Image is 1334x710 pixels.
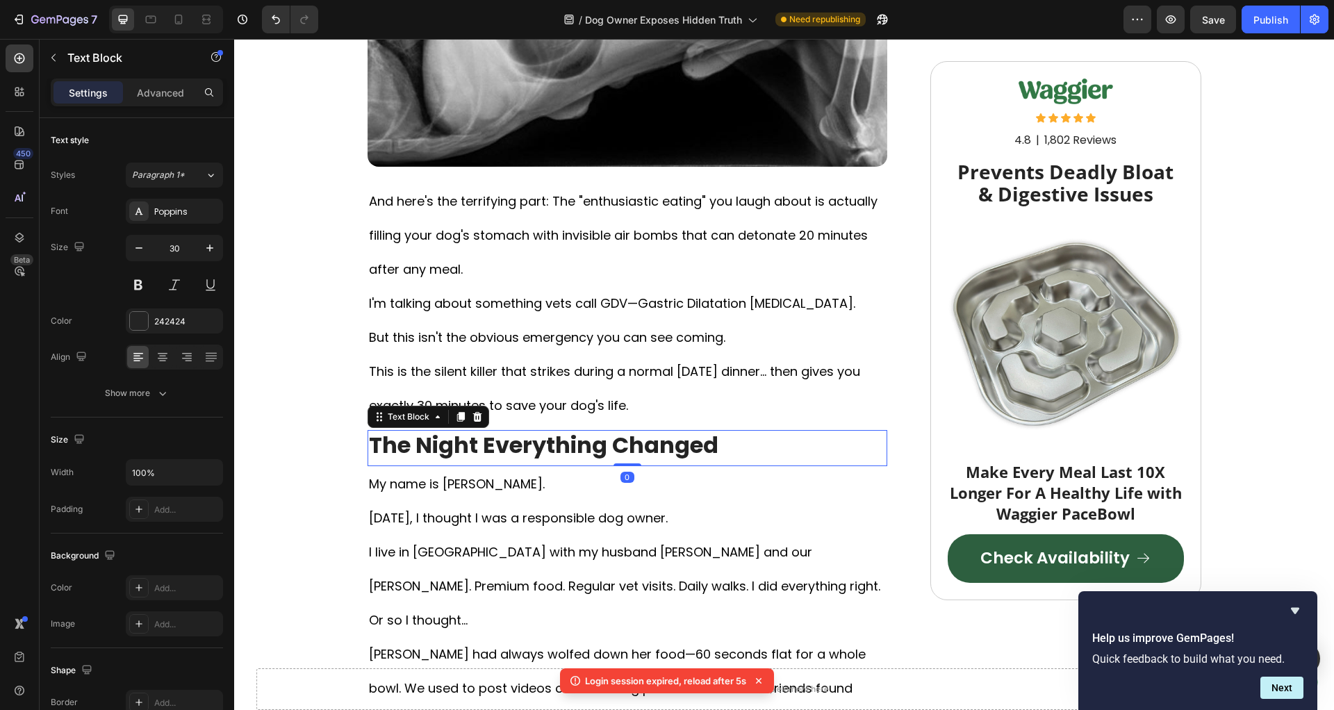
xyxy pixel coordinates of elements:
div: Color [51,581,72,594]
p: ⁠⁠⁠⁠⁠⁠⁠ [715,423,948,486]
div: Shape [51,661,95,680]
div: Size [51,431,88,449]
img: gempages_579706557655155460-f3719259-aeeb-48c9-bc21-861276ec9403.jpg [714,177,950,413]
div: 0 [386,433,400,444]
div: Rich Text Editor. Editing area: main [746,509,896,530]
span: Need republishing [789,13,860,26]
p: Text Block [67,49,186,66]
div: 450 [13,148,33,159]
p: Login session expired, reload after 5s [585,674,746,688]
p: 7 [91,11,97,28]
span: Dog Owner Exposes Hidden Truth [585,13,742,27]
div: Poppins [154,206,220,218]
div: Image [51,618,75,630]
div: Align [51,348,90,367]
input: Auto [126,460,222,485]
div: Width [51,466,74,479]
div: Border [51,696,78,709]
div: Show more [105,386,170,400]
div: Add... [154,697,220,709]
div: Font [51,205,68,217]
p: 4.8 [780,94,797,109]
strong: Make Every Meal Last 10X Longer For A Healthy Life with Waggier PaceBowl [716,422,948,485]
button: Paragraph 1* [126,163,223,188]
p: ⁠⁠⁠⁠⁠⁠⁠ [715,123,948,167]
strong: Prevents Deadly Bloat & Digestive Issues [723,119,939,168]
div: Add... [154,504,220,516]
div: Add... [154,618,220,631]
div: Publish [1253,13,1288,27]
div: 242424 [154,315,220,328]
div: Help us improve GemPages! [1092,602,1303,699]
div: Undo/Redo [262,6,318,33]
button: Next question [1260,677,1303,699]
p: 1,802 Reviews [810,94,882,109]
button: Publish [1242,6,1300,33]
p: Quick feedback to build what you need. [1092,652,1303,666]
button: 7 [6,6,104,33]
button: Show more [51,381,223,406]
span: Or so I thought... [135,572,233,590]
div: Styles [51,169,75,181]
p: Advanced [137,85,184,100]
span: I live in [GEOGRAPHIC_DATA] with my husband [PERSON_NAME] and our [PERSON_NAME]. Premium food. Re... [135,504,646,556]
div: Size [51,238,88,257]
span: [PERSON_NAME] had always wolfed down her food—60 seconds flat for a whole bowl. We used to post v... [135,606,632,692]
div: Add... [154,582,220,595]
button: Hide survey [1287,602,1303,619]
iframe: Design area [234,39,1334,710]
span: [DATE], I thought I was a responsible dog owner. [135,470,434,488]
p: Check Availability [746,509,896,530]
div: Background [51,547,118,565]
a: Rich Text Editor. Editing area: main [714,495,950,544]
button: Save [1190,6,1236,33]
div: Color [51,315,72,327]
p: Settings [69,85,108,100]
span: My name is [PERSON_NAME]. [135,436,311,454]
span: Save [1202,14,1225,26]
p: | [802,94,805,109]
span: Paragraph 1* [132,169,185,181]
div: Beta [10,254,33,265]
span: / [579,13,582,27]
h2: Help us improve GemPages! [1092,630,1303,647]
img: gempages_579706557655155460-5cd883a9-46c8-472b-9f6a-623c367ba313.png [784,40,879,65]
h2: Rich Text Editor. Editing area: main [714,422,950,487]
div: Padding [51,503,83,515]
h2: Rich Text Editor. Editing area: main [714,122,950,169]
div: Text style [51,134,89,147]
div: Rich Text Editor. Editing area: main [809,93,884,110]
